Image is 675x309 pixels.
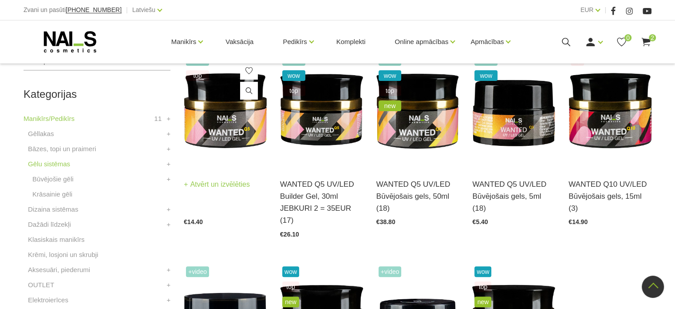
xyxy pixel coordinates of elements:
[282,281,299,292] span: top
[649,34,656,41] span: 2
[28,234,85,245] a: Klasiskais manikīrs
[282,70,305,81] span: wow
[616,36,627,48] a: 0
[376,53,459,167] img: Gels WANTED NAILS cosmetics tehniķu komanda ir radījusi gelu, kas ilgi jau ir katra meistara mekl...
[167,128,171,139] a: +
[154,113,162,124] span: 11
[472,218,488,225] span: €5.40
[167,295,171,305] a: +
[280,53,363,167] img: Gels WANTED NAILS cosmetics tehniķu komanda ir radījusi gelu, kas ilgi jau ir katra meistara mekl...
[379,266,402,277] span: +Video
[472,178,555,215] a: WANTED Q5 UV/LED Būvējošais gels, 5ml (18)
[474,70,497,81] span: wow
[580,4,594,15] a: EUR
[28,128,54,139] a: Gēllakas
[28,295,68,305] a: Elektroierīces
[379,100,402,111] span: new
[28,219,71,230] a: Dažādi līdzekļi
[474,266,491,277] span: wow
[604,4,606,16] span: |
[474,297,491,307] span: new
[167,219,171,230] a: +
[568,53,651,167] img: Gels WANTED NAILS cosmetics tehniķu komanda ir radījusi gelu, kas ilgi jau ir katra meistara mekl...
[568,218,588,225] span: €14.90
[329,20,373,63] a: Komplekti
[395,24,448,60] a: Online apmācības
[640,36,651,48] a: 2
[28,204,78,215] a: Dizaina sistēmas
[184,178,250,191] a: Atvērt un izvēlēties
[186,70,209,81] span: top
[167,204,171,215] a: +
[282,85,305,96] span: top
[280,178,363,227] a: WANTED Q5 UV/LED Builder Gel, 30ml JEBKURI 2 = 35EUR (17)
[28,249,98,260] a: Krēmi, losjoni un skrubji
[66,7,122,13] a: [PHONE_NUMBER]
[28,144,96,154] a: Bāzes, topi un praimeri
[568,178,651,215] a: WANTED Q10 UV/LED Būvējošais gels, 15ml (3)
[167,159,171,169] a: +
[32,189,72,200] a: Krāsainie gēli
[24,88,170,100] h2: Kategorijas
[126,4,128,16] span: |
[186,266,209,277] span: +Video
[376,178,459,215] a: WANTED Q5 UV/LED Būvējošais gels, 50ml (18)
[171,24,197,60] a: Manikīrs
[24,113,75,124] a: Manikīrs/Pedikīrs
[282,297,299,307] span: new
[167,265,171,275] a: +
[167,174,171,185] a: +
[167,113,171,124] a: +
[28,159,70,169] a: Gēlu sistēmas
[624,34,632,41] span: 0
[184,218,203,225] span: €14.40
[28,280,54,290] a: OUTLET
[470,24,504,60] a: Apmācības
[218,20,261,63] a: Vaksācija
[24,4,122,16] div: Zvani un pasūti
[167,144,171,154] a: +
[167,280,171,290] a: +
[132,4,155,15] a: Latviešu
[66,6,122,13] span: [PHONE_NUMBER]
[379,85,402,96] span: top
[282,266,299,277] span: wow
[472,53,555,167] img: Gels WANTED NAILS cosmetics tehniķu komanda ir radījusi gelu, kas ilgi jau ir katra meistara mekl...
[184,53,267,167] img: Gels WANTED NAILS cosmetics tehniķu komanda ir radījusi gelu, kas ilgi jau ir katra meistara mekl...
[28,265,90,275] a: Aksesuāri, piederumi
[280,231,299,238] span: €26.10
[376,218,395,225] span: €38.80
[379,70,402,81] span: wow
[474,281,491,292] span: top
[283,24,307,60] a: Pedikīrs
[32,174,74,185] a: Būvējošie gēli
